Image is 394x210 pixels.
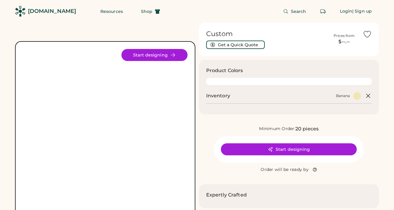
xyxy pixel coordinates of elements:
div: Login [340,8,353,14]
div: 20 pieces [295,125,319,132]
h2: Expertly Crafted [206,191,247,199]
h1: Custom [206,30,326,38]
button: Resources [93,5,130,17]
span: Search [291,9,306,14]
div: Banana [336,93,350,98]
div: Minimum Order: [259,126,295,132]
button: Retrieve an order [317,5,329,17]
button: Start designing [121,49,188,61]
div: | Sign up [352,8,372,14]
h2: Inventory [206,92,230,99]
div: Order will be ready by [261,167,309,173]
div: $--.-- [329,38,359,45]
button: Start designing [221,143,357,155]
img: Rendered Logo - Screens [15,6,26,17]
span: Shop [141,9,152,14]
h3: Product Colors [206,67,243,74]
div: Prices from [334,33,355,38]
div: [DOMAIN_NAME] [28,8,76,15]
button: Search [276,5,313,17]
button: Shop [134,5,167,17]
button: Get a Quick Quote [206,41,265,49]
